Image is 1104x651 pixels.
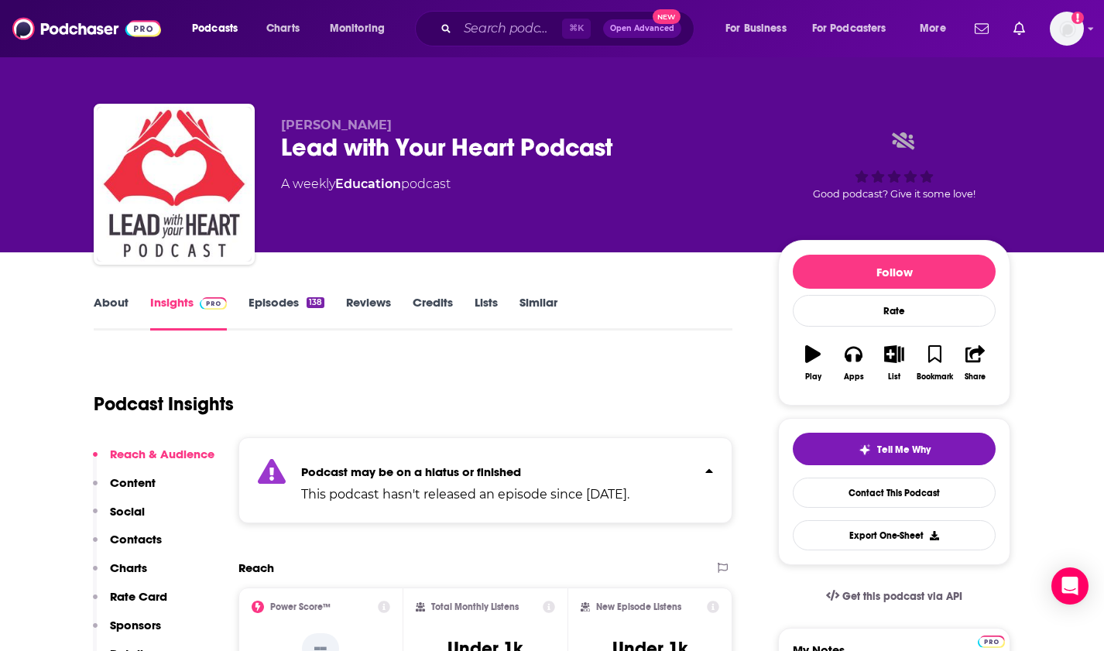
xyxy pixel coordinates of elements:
p: Reach & Audience [110,447,214,461]
strong: Podcast may be on a hiatus or finished [301,464,521,479]
button: open menu [909,16,965,41]
div: Play [805,372,821,382]
button: Rate Card [93,589,167,618]
a: Lists [475,295,498,331]
button: open menu [715,16,806,41]
span: New [653,9,681,24]
button: Contacts [93,532,162,560]
a: Charts [256,16,309,41]
div: Rate [793,295,996,327]
p: Content [110,475,156,490]
h2: Total Monthly Listens [431,601,519,612]
button: List [874,335,914,391]
div: Good podcast? Give it some love! [778,118,1010,214]
img: Podchaser - Follow, Share and Rate Podcasts [12,14,161,43]
img: tell me why sparkle [859,444,871,456]
a: Contact This Podcast [793,478,996,508]
h2: Power Score™ [270,601,331,612]
p: Sponsors [110,618,161,632]
div: List [888,372,900,382]
a: Similar [519,295,557,331]
div: Bookmark [917,372,953,382]
a: Reviews [346,295,391,331]
a: Show notifications dropdown [969,15,995,42]
div: Share [965,372,986,382]
button: Content [93,475,156,504]
div: Search podcasts, credits, & more... [430,11,709,46]
div: 138 [307,297,324,308]
span: Charts [266,18,300,39]
p: Contacts [110,532,162,546]
a: Get this podcast via API [814,577,975,615]
p: This podcast hasn't released an episode since [DATE]. [301,485,629,504]
span: More [920,18,946,39]
button: Show profile menu [1050,12,1084,46]
button: Bookmark [914,335,955,391]
button: Play [793,335,833,391]
img: User Profile [1050,12,1084,46]
span: ⌘ K [562,19,591,39]
h2: New Episode Listens [596,601,681,612]
p: Rate Card [110,589,167,604]
a: Episodes138 [249,295,324,331]
a: InsightsPodchaser Pro [150,295,227,331]
a: Pro website [978,633,1005,648]
button: Reach & Audience [93,447,214,475]
a: Show notifications dropdown [1007,15,1031,42]
div: Open Intercom Messenger [1051,567,1089,605]
span: Tell Me Why [877,444,931,456]
a: Education [335,176,401,191]
button: Social [93,504,145,533]
span: Good podcast? Give it some love! [813,188,975,200]
a: Credits [413,295,453,331]
button: open menu [802,16,909,41]
button: Export One-Sheet [793,520,996,550]
div: A weekly podcast [281,175,451,194]
h1: Podcast Insights [94,392,234,416]
button: Charts [93,560,147,589]
div: Apps [844,372,864,382]
h2: Reach [238,560,274,575]
span: [PERSON_NAME] [281,118,392,132]
span: Monitoring [330,18,385,39]
button: open menu [181,16,258,41]
span: Podcasts [192,18,238,39]
button: Open AdvancedNew [603,19,681,38]
button: Share [955,335,996,391]
img: Lead with Your Heart Podcast [97,107,252,262]
span: For Business [725,18,787,39]
button: Sponsors [93,618,161,646]
button: Apps [833,335,873,391]
a: About [94,295,129,331]
button: open menu [319,16,405,41]
img: Podchaser Pro [978,636,1005,648]
p: Charts [110,560,147,575]
section: Click to expand status details [238,437,732,523]
span: Open Advanced [610,25,674,33]
span: For Podcasters [812,18,886,39]
svg: Add a profile image [1071,12,1084,24]
p: Social [110,504,145,519]
button: Follow [793,255,996,289]
span: Get this podcast via API [842,590,962,603]
img: Podchaser Pro [200,297,227,310]
span: Logged in as htibbitts [1050,12,1084,46]
input: Search podcasts, credits, & more... [458,16,562,41]
button: tell me why sparkleTell Me Why [793,433,996,465]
